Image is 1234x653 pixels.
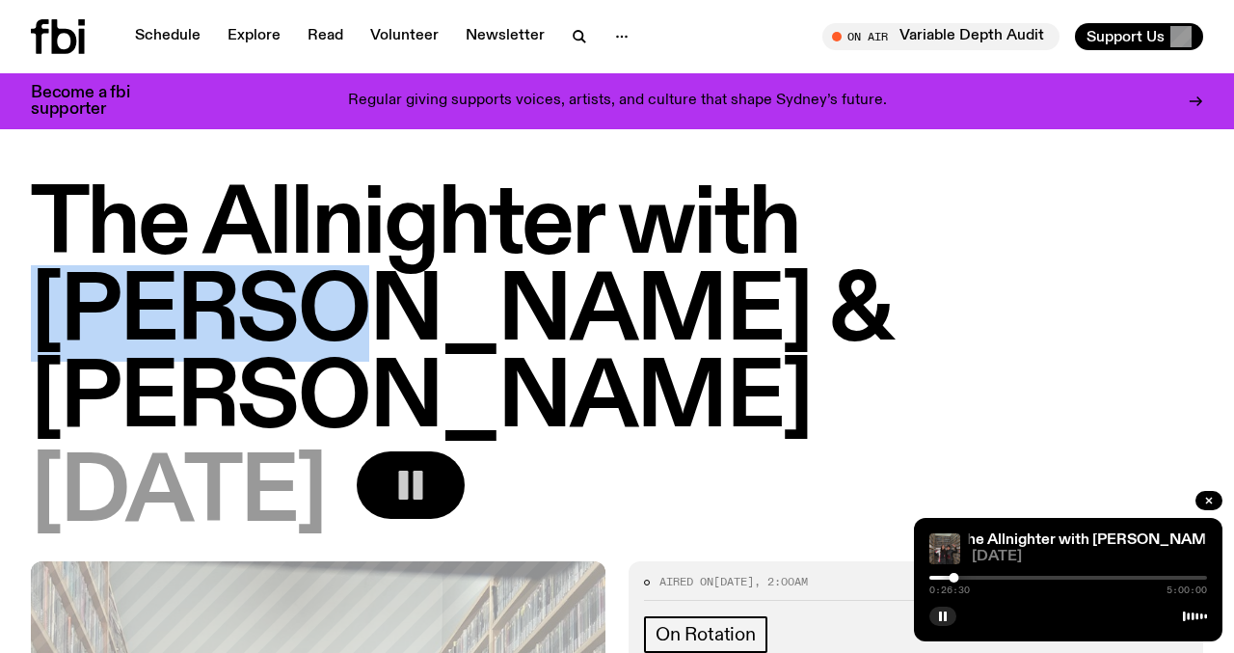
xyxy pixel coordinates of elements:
button: On AirVariable Depth Audit [822,23,1060,50]
h1: The Allnighter with [PERSON_NAME] & [PERSON_NAME] [31,183,1203,444]
a: Newsletter [454,23,556,50]
a: Explore [216,23,292,50]
button: Support Us [1075,23,1203,50]
span: 0:26:30 [929,585,970,595]
a: Read [296,23,355,50]
span: [DATE] [972,550,1207,564]
span: Aired on [659,574,713,589]
a: On Rotation [644,616,767,653]
p: Regular giving supports voices, artists, and culture that shape Sydney’s future. [348,93,887,110]
span: 5:00:00 [1167,585,1207,595]
a: Schedule [123,23,212,50]
span: [DATE] [713,574,754,589]
span: On Rotation [656,624,756,645]
h3: Become a fbi supporter [31,85,154,118]
span: Support Us [1086,28,1165,45]
a: Volunteer [359,23,450,50]
span: , 2:00am [754,574,808,589]
span: [DATE] [31,451,326,538]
